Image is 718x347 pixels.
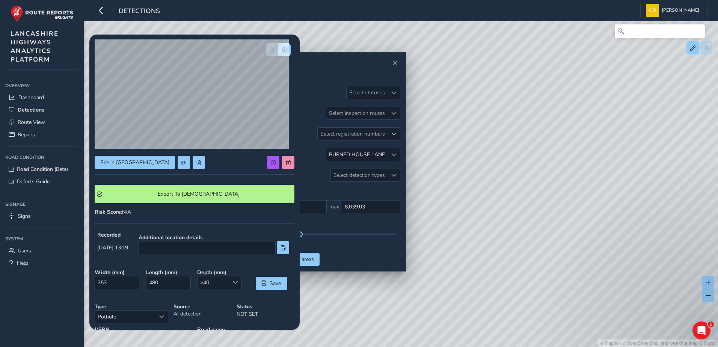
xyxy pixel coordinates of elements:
[692,321,710,339] iframe: Intercom live chat
[18,106,44,113] span: Detections
[100,159,169,166] span: See in [GEOGRAPHIC_DATA]
[237,303,294,310] strong: Status
[17,259,28,267] span: Help
[97,244,128,251] span: [DATE] 13:19
[615,24,705,38] input: Search
[5,199,78,210] div: Signage
[18,119,45,126] span: Route View
[259,238,395,245] div: 35
[195,323,297,343] div: [GEOGRAPHIC_DATA]
[17,178,50,185] span: Defects Guide
[95,311,155,323] span: Pothole
[5,233,78,244] div: System
[347,86,388,99] div: Select statuses
[662,4,699,17] span: [PERSON_NAME]
[18,213,31,220] span: Signs
[119,6,160,17] span: Detections
[95,208,121,216] strong: Risk Score
[18,94,44,101] span: Dashboard
[256,277,287,290] button: Save
[390,58,400,68] button: Close
[327,200,342,213] span: max
[646,4,702,17] button: [PERSON_NAME]
[146,269,192,276] strong: Length ( mm )
[11,29,59,64] span: LANCASHIRE HIGHWAYS ANALYTICS PLATFORM
[331,169,388,181] div: Select detection types
[5,128,78,141] a: Repairs
[95,326,192,333] strong: USRN
[97,231,128,238] strong: Recorded
[5,80,78,91] div: Overview
[237,310,294,318] p: NOT SET
[95,156,175,169] button: See in Route View
[5,116,78,128] a: Route View
[326,107,388,119] div: Select inspection routes
[18,131,35,138] span: Repairs
[18,247,31,254] span: Users
[646,4,659,17] img: diamond-layout
[5,244,78,257] a: Users
[92,323,195,343] div: 45601895
[139,234,289,241] strong: Additional location details
[11,5,73,22] img: rr logo
[5,152,78,163] div: Road Condition
[342,200,400,213] input: 0
[95,185,294,203] button: Export To Symology
[95,208,294,216] div: : N/A
[197,326,294,333] strong: Road name
[171,300,234,326] div: AI detection
[5,257,78,269] a: Help
[105,190,292,198] span: Export To [DEMOGRAPHIC_DATA]
[95,303,168,310] strong: Type
[197,269,243,276] strong: Depth ( mm )
[708,321,714,327] span: 1
[318,128,388,140] div: Select registration numbers
[198,276,229,289] span: >40
[173,303,231,310] strong: Source
[254,68,400,81] h2: Filters
[17,166,68,173] span: Road Condition (Beta)
[5,163,78,175] a: Road Condition (Beta)
[329,151,385,158] div: BURNED HOUSE LANE
[95,269,141,276] strong: Width ( mm )
[269,280,282,287] span: Save
[5,175,78,188] a: Defects Guide
[5,210,78,222] a: Signs
[155,311,168,323] div: Select a type
[5,104,78,116] a: Detections
[5,91,78,104] a: Dashboard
